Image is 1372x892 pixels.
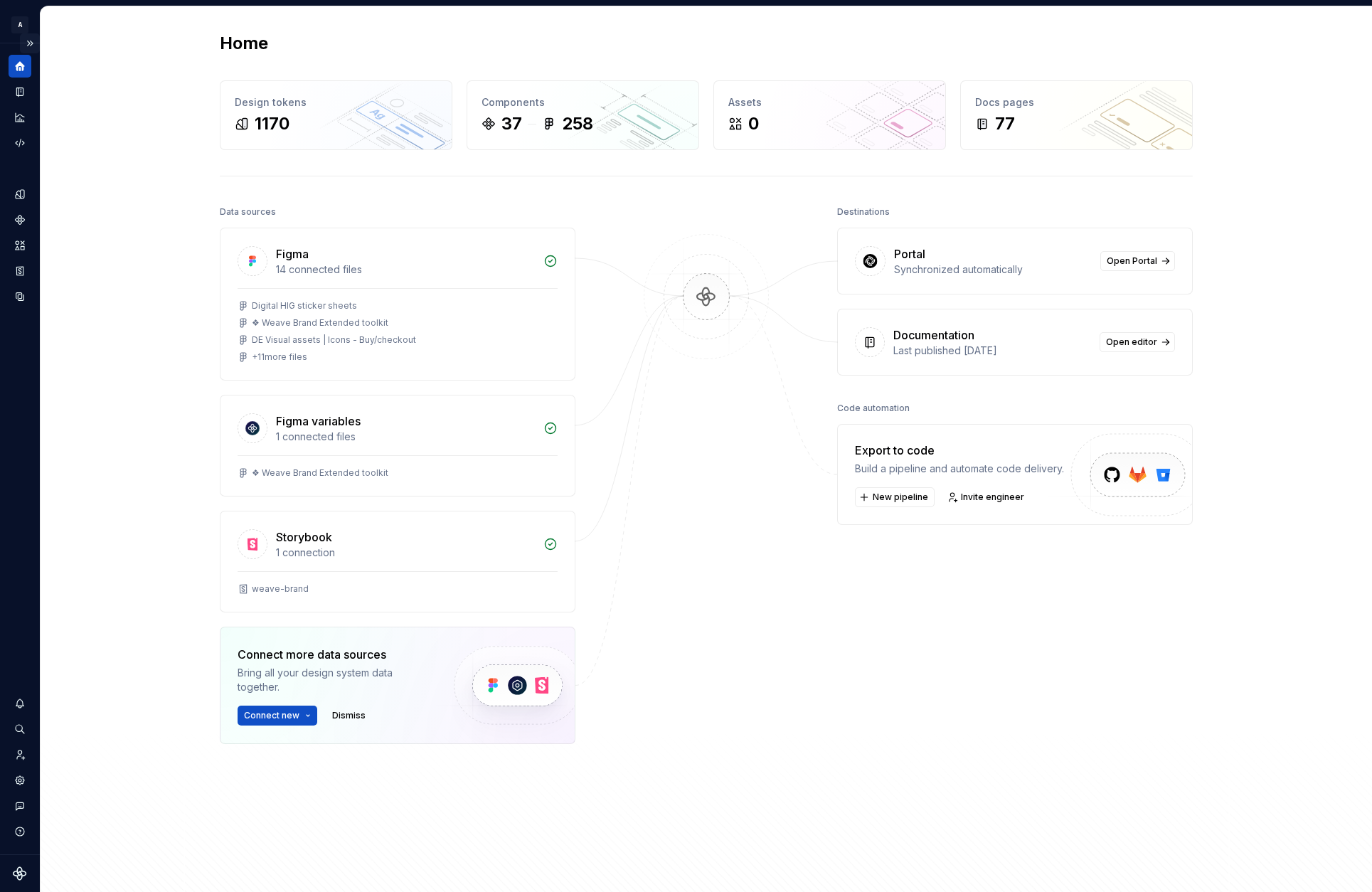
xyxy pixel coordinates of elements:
[252,334,416,346] div: DE Visual assets | Icons - Buy/checkout
[255,112,289,135] div: 1170
[238,646,430,663] div: Connect more data sources
[1106,336,1157,348] span: Open editor
[276,413,361,430] div: Figma variables
[276,430,535,444] div: 1 connected files
[893,326,974,344] div: Documentation
[238,666,430,694] div: Bring all your design system data together.
[252,467,388,479] div: ❖ Weave Brand Extended toolkit
[3,9,37,40] button: A
[961,492,1024,503] span: Invite engineer
[893,344,1091,358] div: Last published [DATE]
[960,80,1193,150] a: Docs pages77
[276,546,535,560] div: 1 connection
[855,462,1064,476] div: Build a pipeline and automate code delivery.
[220,32,268,55] h2: Home
[326,706,372,726] button: Dismiss
[9,718,31,740] button: Search ⌘K
[238,706,317,726] button: Connect new
[276,245,309,262] div: Figma
[9,234,31,257] a: Assets
[9,208,31,231] a: Components
[9,743,31,766] a: Invite team
[276,529,332,546] div: Storybook
[252,300,357,312] div: Digital HIG sticker sheets
[748,112,759,135] div: 0
[11,16,28,33] div: A
[995,112,1015,135] div: 77
[252,351,307,363] div: + 11 more files
[837,398,910,418] div: Code automation
[837,202,890,222] div: Destinations
[252,583,309,595] div: weave-brand
[220,202,276,222] div: Data sources
[252,317,388,329] div: ❖ Weave Brand Extended toolkit
[276,262,535,277] div: 14 connected files
[943,487,1031,507] a: Invite engineer
[244,710,299,721] span: Connect new
[9,285,31,308] a: Data sources
[1100,251,1175,271] a: Open Portal
[332,710,366,721] span: Dismiss
[728,95,931,110] div: Assets
[220,395,575,497] a: Figma variables1 connected files❖ Weave Brand Extended toolkit
[9,80,31,103] a: Documentation
[9,55,31,78] a: Home
[975,95,1178,110] div: Docs pages
[9,692,31,715] button: Notifications
[9,183,31,206] a: Design tokens
[855,487,935,507] button: New pipeline
[9,132,31,154] a: Code automation
[562,112,593,135] div: 258
[220,511,575,612] a: Storybook1 connectionweave-brand
[873,492,928,503] span: New pipeline
[894,262,1092,277] div: Synchronized automatically
[482,95,684,110] div: Components
[1107,255,1157,267] span: Open Portal
[9,106,31,129] a: Analytics
[713,80,946,150] a: Assets0
[9,260,31,282] a: Storybook stories
[220,80,452,150] a: Design tokens1170
[9,795,31,817] button: Contact support
[20,33,40,53] button: Expand sidebar
[13,866,27,881] svg: Supernova Logo
[1100,332,1175,352] a: Open editor
[855,442,1064,459] div: Export to code
[235,95,437,110] div: Design tokens
[220,228,575,381] a: Figma14 connected filesDigital HIG sticker sheets❖ Weave Brand Extended toolkitDE Visual assets |...
[467,80,699,150] a: Components37258
[501,112,522,135] div: 37
[894,245,925,262] div: Portal
[9,769,31,792] a: Settings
